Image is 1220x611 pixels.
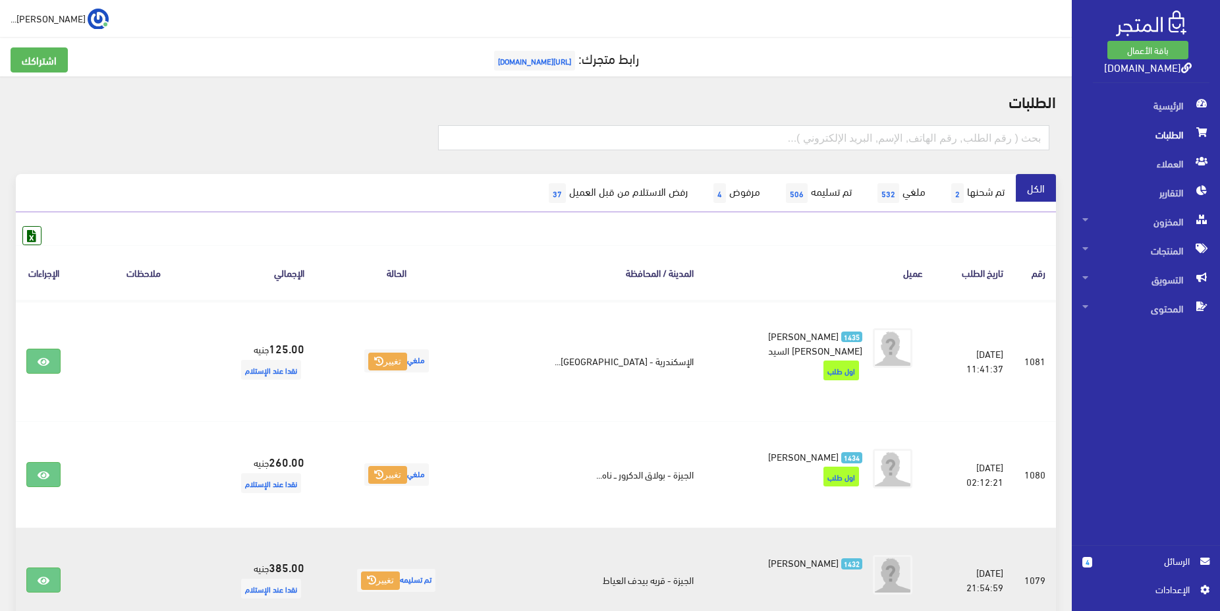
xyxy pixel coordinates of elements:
strong: 260.00 [269,453,304,470]
strong: 385.00 [269,558,304,575]
th: اﻹجمالي [216,245,315,300]
input: بحث ( رقم الطلب, رقم الهاتف, الإسم, البريد اﻹلكتروني )... [438,125,1049,150]
td: جنيه [216,421,315,527]
a: باقة الأعمال [1107,41,1188,59]
a: رابط متجرك:[URL][DOMAIN_NAME] [491,45,639,70]
span: المحتوى [1082,294,1209,323]
span: 1435 [841,332,863,343]
a: ... [PERSON_NAME]... [11,8,109,29]
span: 4 [713,183,726,203]
span: 2 [951,183,964,203]
td: الإسكندرية - [GEOGRAPHIC_DATA]... [478,301,704,422]
span: 1432 [841,558,863,569]
a: الكل [1016,174,1056,202]
a: 1435 [PERSON_NAME] [PERSON_NAME] السيد [725,328,862,357]
span: [PERSON_NAME]... [11,10,86,26]
th: تاريخ الطلب [933,245,1014,300]
span: 4 [1082,557,1092,567]
a: اﻹعدادات [1082,582,1209,603]
img: avatar.png [873,328,912,368]
td: [DATE] 02:12:21 [933,421,1014,527]
a: 1434 [PERSON_NAME] [725,449,862,463]
a: المنتجات [1072,236,1220,265]
a: العملاء [1072,149,1220,178]
span: [PERSON_NAME] [768,447,839,465]
span: [URL][DOMAIN_NAME] [494,51,575,71]
td: جنيه [216,301,315,422]
span: اﻹعدادات [1093,582,1189,596]
h2: الطلبات [16,92,1056,109]
span: اول طلب [823,467,859,486]
a: الطلبات [1072,120,1220,149]
td: 1081 [1014,301,1056,422]
span: اول طلب [823,361,859,380]
span: التقارير [1082,178,1209,207]
button: تغيير [361,571,400,590]
span: ملغي [364,349,429,372]
a: المحتوى [1072,294,1220,323]
img: avatar.png [873,449,912,488]
span: العملاء [1082,149,1209,178]
a: 1432 [PERSON_NAME] [725,555,862,569]
td: الجيزة - بولاق الدكرور ــ ناه... [478,421,704,527]
img: . [1116,11,1186,36]
a: مرفوض4 [699,174,771,212]
button: تغيير [368,466,407,484]
a: الرئيسية [1072,91,1220,120]
th: الحالة [315,245,478,300]
span: [PERSON_NAME] [768,553,839,571]
th: رقم [1014,245,1056,300]
a: المخزون [1072,207,1220,236]
a: اشتراكك [11,47,68,73]
span: نقدا عند الإستلام [241,473,301,493]
th: الإجراءات [16,245,71,300]
iframe: Drift Widget Chat Controller [16,521,66,571]
span: الرسائل [1103,554,1190,568]
span: الطلبات [1082,120,1209,149]
span: 506 [786,183,808,203]
a: التقارير [1072,178,1220,207]
a: تم شحنها2 [937,174,1016,212]
img: avatar.png [873,555,912,595]
a: [DOMAIN_NAME] [1104,57,1192,76]
th: عميل [704,245,933,300]
th: المدينة / المحافظة [478,245,704,300]
span: 37 [549,183,566,203]
a: ملغي532 [863,174,937,212]
span: [PERSON_NAME] [PERSON_NAME] السيد [768,326,863,359]
strong: 125.00 [269,339,304,357]
img: ... [88,9,109,30]
span: 532 [877,183,899,203]
a: 4 الرسائل [1082,554,1209,582]
span: 1434 [841,452,863,463]
span: ملغي [364,463,429,486]
td: [DATE] 11:41:37 [933,301,1014,422]
span: المنتجات [1082,236,1209,265]
a: رفض الاستلام من قبل العميل37 [534,174,699,212]
span: نقدا عند الإستلام [241,360,301,380]
td: 1080 [1014,421,1056,527]
a: تم تسليمه506 [771,174,863,212]
span: الرئيسية [1082,91,1209,120]
span: التسويق [1082,265,1209,294]
span: تم تسليمه [357,569,435,592]
th: ملاحظات [71,245,215,300]
button: تغيير [368,353,407,371]
span: نقدا عند الإستلام [241,579,301,598]
span: المخزون [1082,207,1209,236]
